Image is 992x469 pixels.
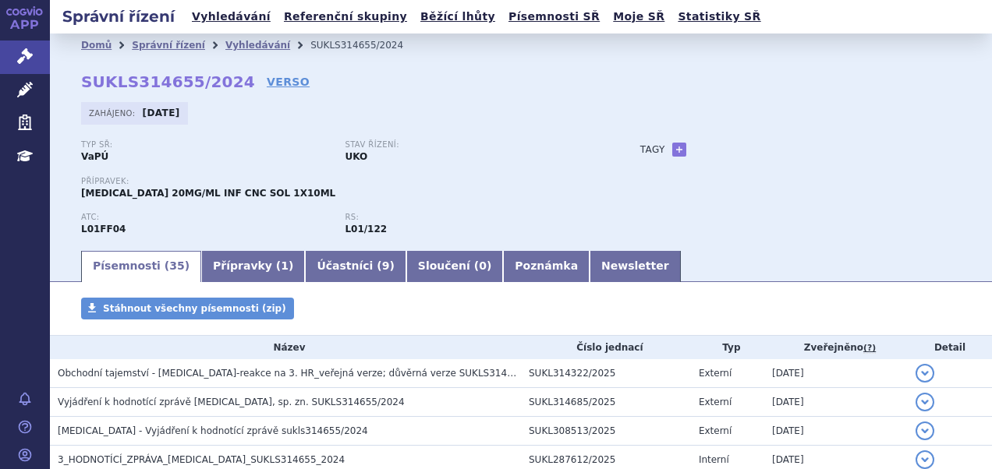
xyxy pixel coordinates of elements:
a: Přípravky (1) [201,251,305,282]
span: Zahájeno: [89,107,138,119]
button: detail [916,364,934,383]
span: Externí [699,425,732,436]
span: 9 [382,259,390,272]
strong: UKO [345,151,367,162]
a: Správní řízení [132,40,205,51]
p: Přípravek: [81,177,609,186]
th: Detail [908,336,992,359]
a: Vyhledávání [225,40,290,51]
td: [DATE] [764,359,908,388]
a: Písemnosti SŘ [504,6,604,27]
p: ATC: [81,213,329,222]
th: Číslo jednací [521,336,691,359]
td: SUKL314322/2025 [521,359,691,388]
a: Domů [81,40,112,51]
p: Typ SŘ: [81,140,329,150]
h2: Správní řízení [50,5,187,27]
a: + [672,143,686,157]
span: Stáhnout všechny písemnosti (zip) [103,303,286,314]
span: 3_HODNOTÍCÍ_ZPRÁVA_BAVENCIO_SUKLS314655_2024 [58,454,345,465]
span: Externí [699,397,732,407]
a: Statistiky SŘ [673,6,765,27]
a: Sloučení (0) [406,251,503,282]
strong: avelumab [345,224,387,235]
abbr: (?) [863,343,876,354]
a: Písemnosti (35) [81,251,201,282]
button: detail [916,393,934,411]
a: Moje SŘ [608,6,669,27]
span: 35 [169,259,184,272]
strong: VaPÚ [81,151,108,162]
th: Zveřejněno [764,336,908,359]
span: 1 [281,259,289,272]
td: SUKL308513/2025 [521,417,691,446]
a: Účastníci (9) [305,251,406,282]
span: Interní [699,454,729,465]
span: Externí [699,368,732,379]
a: Newsletter [590,251,681,282]
th: Typ [691,336,764,359]
a: Běžící lhůty [416,6,500,27]
td: SUKL314685/2025 [521,388,691,417]
button: detail [916,450,934,469]
td: [DATE] [764,388,908,417]
a: Referenční skupiny [279,6,412,27]
th: Název [50,336,521,359]
span: Vyjádření k hodnotící zprávě BAVENCIO, sp. zn. SUKLS314655/2024 [58,397,405,407]
a: VERSO [267,74,310,90]
h3: Tagy [640,140,665,159]
span: Obchodní tajemství - Bavencio-reakce na 3. HR_veřejná verze; důvěrná verze SUKLS314655/2024 [58,368,552,379]
strong: SUKLS314655/2024 [81,72,255,91]
a: Poznámka [503,251,590,282]
td: [DATE] [764,417,908,446]
p: Stav řízení: [345,140,593,150]
button: detail [916,421,934,440]
strong: [DATE] [143,108,180,118]
p: RS: [345,213,593,222]
span: [MEDICAL_DATA] 20MG/ML INF CNC SOL 1X10ML [81,188,335,199]
strong: AVELUMAB [81,224,126,235]
a: Vyhledávání [187,6,275,27]
li: SUKLS314655/2024 [310,33,423,57]
span: 0 [479,259,487,272]
a: Stáhnout všechny písemnosti (zip) [81,298,294,319]
span: BAVENCIO - Vyjádření k hodnotící zprávě sukls314655/2024 [58,425,368,436]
